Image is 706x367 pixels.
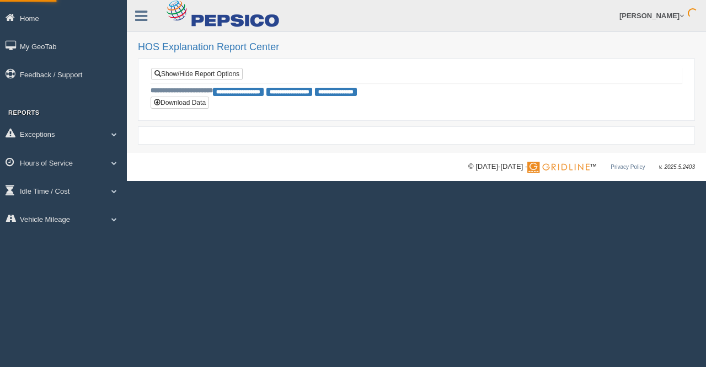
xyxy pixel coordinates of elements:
[468,161,695,173] div: © [DATE]-[DATE] - ™
[138,42,695,53] h2: HOS Explanation Report Center
[151,97,209,109] button: Download Data
[151,68,243,80] a: Show/Hide Report Options
[527,162,590,173] img: Gridline
[611,164,645,170] a: Privacy Policy
[659,164,695,170] span: v. 2025.5.2403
